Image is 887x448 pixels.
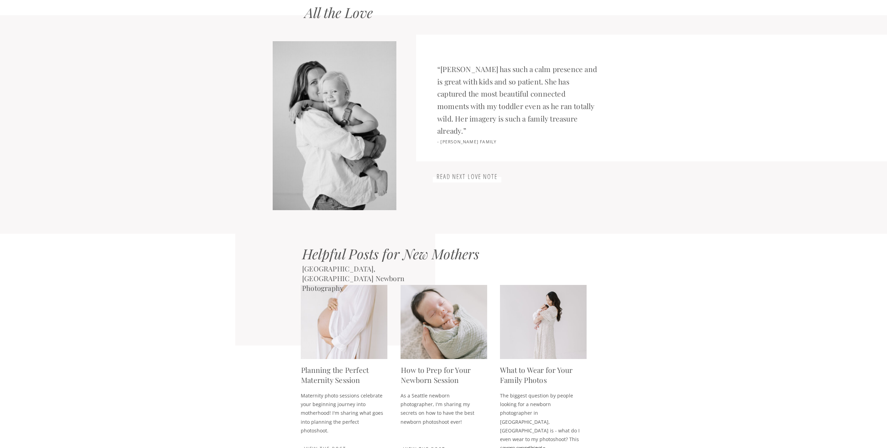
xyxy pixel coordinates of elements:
[437,138,534,145] p: - [PERSON_NAME] Family
[500,391,581,434] p: The biggest question by people looking for a newborn photographer in [GEOGRAPHIC_DATA], [GEOGRAPH...
[500,365,585,386] h3: What to Wear for Your Family Photos
[302,245,522,261] h2: Helpful Posts for New Mothers
[302,264,419,275] h2: [GEOGRAPHIC_DATA], [GEOGRAPHIC_DATA] Newborn Photography
[301,391,386,434] p: Maternity photo sessions celebrate your beginning journey into motherhood! I'm sharing what goes ...
[305,4,407,45] h2: All the Love
[437,63,598,126] p: “[PERSON_NAME] has such a calm presence and is great with kids and so patient. She has captured t...
[401,391,482,434] p: As a Seattle newborn photographer, I'm sharing my secrets on how to have the best newborn photosh...
[433,173,501,181] a: read next love note
[401,365,486,386] h3: How to Prep for Your Newborn Session
[301,365,386,386] h3: Planning the Perfect Maternity Session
